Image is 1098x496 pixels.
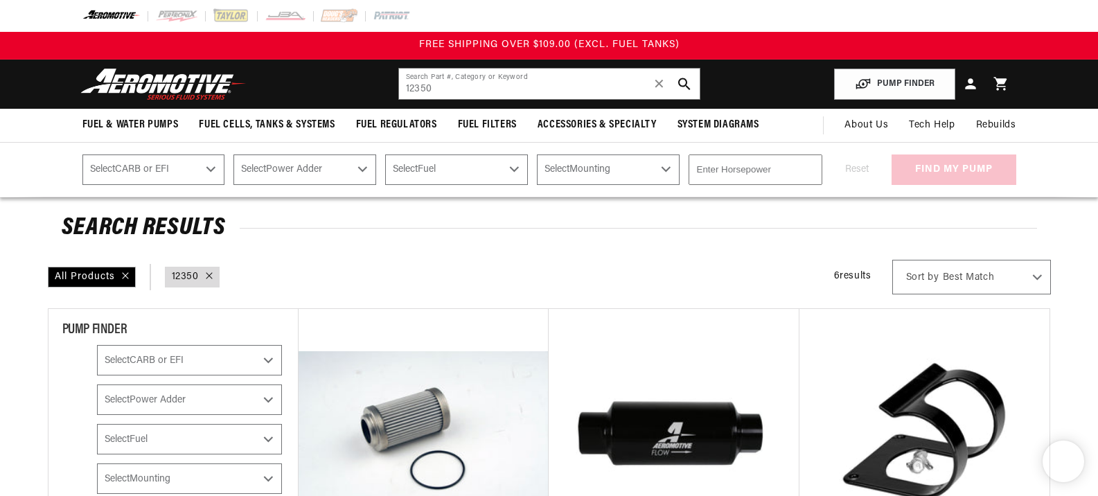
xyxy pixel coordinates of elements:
span: About Us [844,120,888,130]
span: PUMP FINDER [62,323,127,337]
summary: System Diagrams [667,109,770,141]
select: CARB or EFI [82,154,225,185]
summary: Tech Help [898,109,965,142]
span: System Diagrams [678,118,759,132]
summary: Fuel Regulators [346,109,448,141]
summary: Fuel & Water Pumps [72,109,189,141]
h2: Search Results [62,218,1037,240]
select: Power Adder [233,154,376,185]
button: search button [669,69,700,99]
span: 6 results [834,271,871,281]
input: Enter Horsepower [689,154,822,185]
span: Fuel & Water Pumps [82,118,179,132]
span: Accessories & Specialty [538,118,657,132]
span: Fuel Filters [458,118,517,132]
input: Search by Part Number, Category or Keyword [399,69,700,99]
a: About Us [834,109,898,142]
button: PUMP FINDER [834,69,955,100]
span: Fuel Cells, Tanks & Systems [199,118,335,132]
summary: Rebuilds [966,109,1027,142]
select: Mounting [97,463,282,494]
span: ✕ [653,73,666,95]
a: 12350 [172,269,199,285]
div: All Products [48,267,136,287]
summary: Fuel Filters [448,109,527,141]
span: FREE SHIPPING OVER $109.00 (EXCL. FUEL TANKS) [419,39,680,50]
span: Sort by [906,271,939,285]
select: Sort by [892,260,1051,294]
summary: Accessories & Specialty [527,109,667,141]
select: Mounting [537,154,680,185]
span: Fuel Regulators [356,118,437,132]
img: Aeromotive [77,68,250,100]
span: Tech Help [909,118,955,133]
select: Fuel [385,154,528,185]
select: Power Adder [97,384,282,415]
select: Fuel [97,424,282,454]
summary: Fuel Cells, Tanks & Systems [188,109,345,141]
span: Rebuilds [976,118,1016,133]
select: CARB or EFI [97,345,282,375]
